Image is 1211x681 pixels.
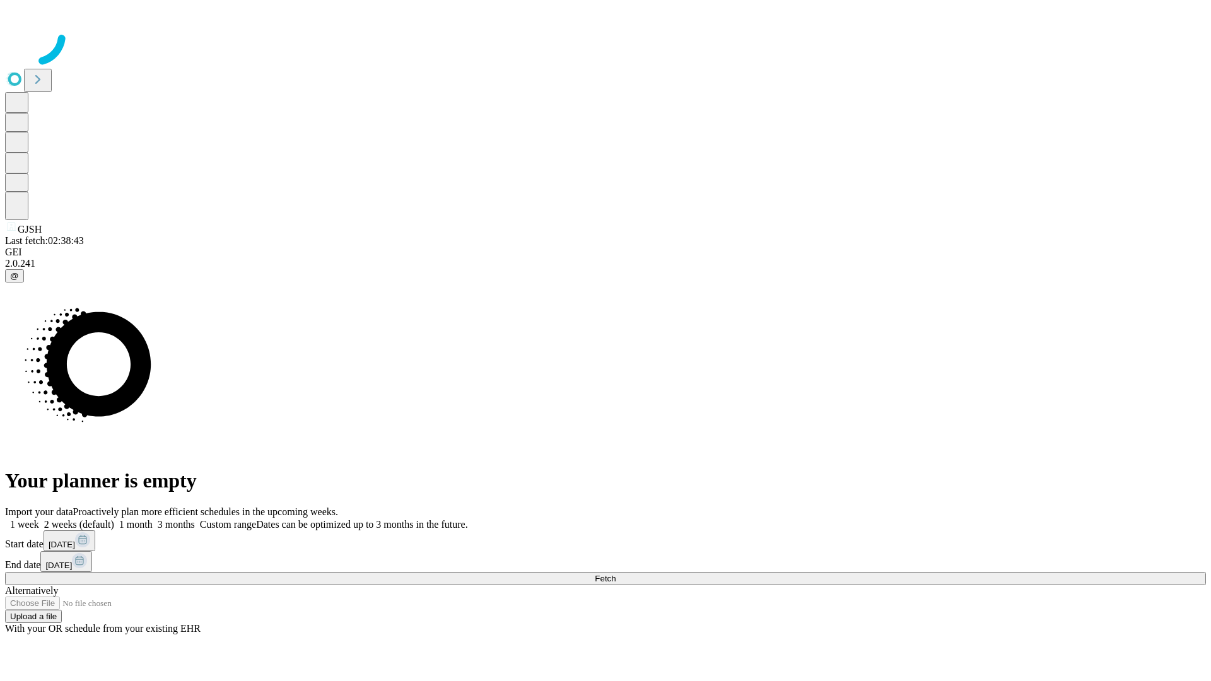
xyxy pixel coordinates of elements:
[18,224,42,235] span: GJSH
[5,269,24,282] button: @
[49,540,75,549] span: [DATE]
[10,519,39,530] span: 1 week
[5,530,1206,551] div: Start date
[5,506,73,517] span: Import your data
[256,519,467,530] span: Dates can be optimized up to 3 months in the future.
[5,551,1206,572] div: End date
[40,551,92,572] button: [DATE]
[119,519,153,530] span: 1 month
[5,258,1206,269] div: 2.0.241
[5,585,58,596] span: Alternatively
[44,530,95,551] button: [DATE]
[5,610,62,623] button: Upload a file
[45,561,72,570] span: [DATE]
[73,506,338,517] span: Proactively plan more efficient schedules in the upcoming weeks.
[595,574,616,583] span: Fetch
[200,519,256,530] span: Custom range
[5,247,1206,258] div: GEI
[5,235,84,246] span: Last fetch: 02:38:43
[5,469,1206,492] h1: Your planner is empty
[44,519,114,530] span: 2 weeks (default)
[10,271,19,281] span: @
[5,623,201,634] span: With your OR schedule from your existing EHR
[158,519,195,530] span: 3 months
[5,572,1206,585] button: Fetch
